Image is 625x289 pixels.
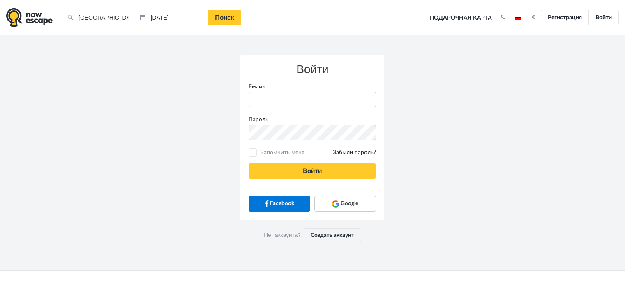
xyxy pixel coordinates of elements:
[333,149,376,157] a: Забыли пароль?
[240,220,384,250] div: Нет аккаунта?
[249,196,310,211] a: Facebook
[270,199,294,208] span: Facebook
[532,15,535,21] strong: €
[64,10,136,25] input: Город или название квеста
[304,228,361,242] a: Создать аккаунт
[427,9,495,27] a: Подарочная карта
[515,16,521,20] img: ru.jpg
[242,83,382,91] label: Емайл
[341,199,358,208] span: Google
[242,116,382,124] label: Пароль
[528,14,539,22] button: €
[249,63,376,76] h3: Войти
[136,10,208,25] input: Дата
[541,10,589,25] a: Регистрация
[6,8,53,27] img: logo
[258,148,376,157] span: Запомнить меня
[588,10,619,25] a: Войти
[250,150,256,155] input: Запомнить меняЗабыли пароль?
[249,163,376,179] button: Войти
[314,196,376,211] a: Google
[208,10,241,25] a: Поиск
